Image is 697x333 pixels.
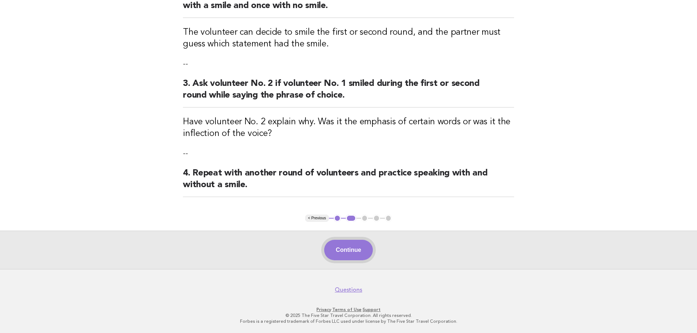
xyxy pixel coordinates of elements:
[125,307,573,313] p: · ·
[346,215,356,222] button: 2
[332,307,361,312] a: Terms of Use
[183,167,514,197] h2: 4. Repeat with another round of volunteers and practice speaking with and without a smile.
[305,215,329,222] button: < Previous
[125,318,573,324] p: Forbes is a registered trademark of Forbes LLC used under license by The Five Star Travel Corpora...
[316,307,331,312] a: Privacy
[183,116,514,140] h3: Have volunteer No. 2 explain why. Was it the emphasis of certain words or was it the inflection o...
[335,286,362,294] a: Questions
[363,307,381,312] a: Support
[183,78,514,107] h2: 3. Ask volunteer No. 2 if volunteer No. 1 smiled during the first or second round while saying th...
[183,148,514,159] p: --
[183,59,514,69] p: --
[324,240,373,260] button: Continue
[334,215,341,222] button: 1
[125,313,573,318] p: © 2025 The Five Star Travel Corporation. All rights reserved.
[183,27,514,50] h3: The volunteer can decide to smile the first or second round, and the partner must guess which sta...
